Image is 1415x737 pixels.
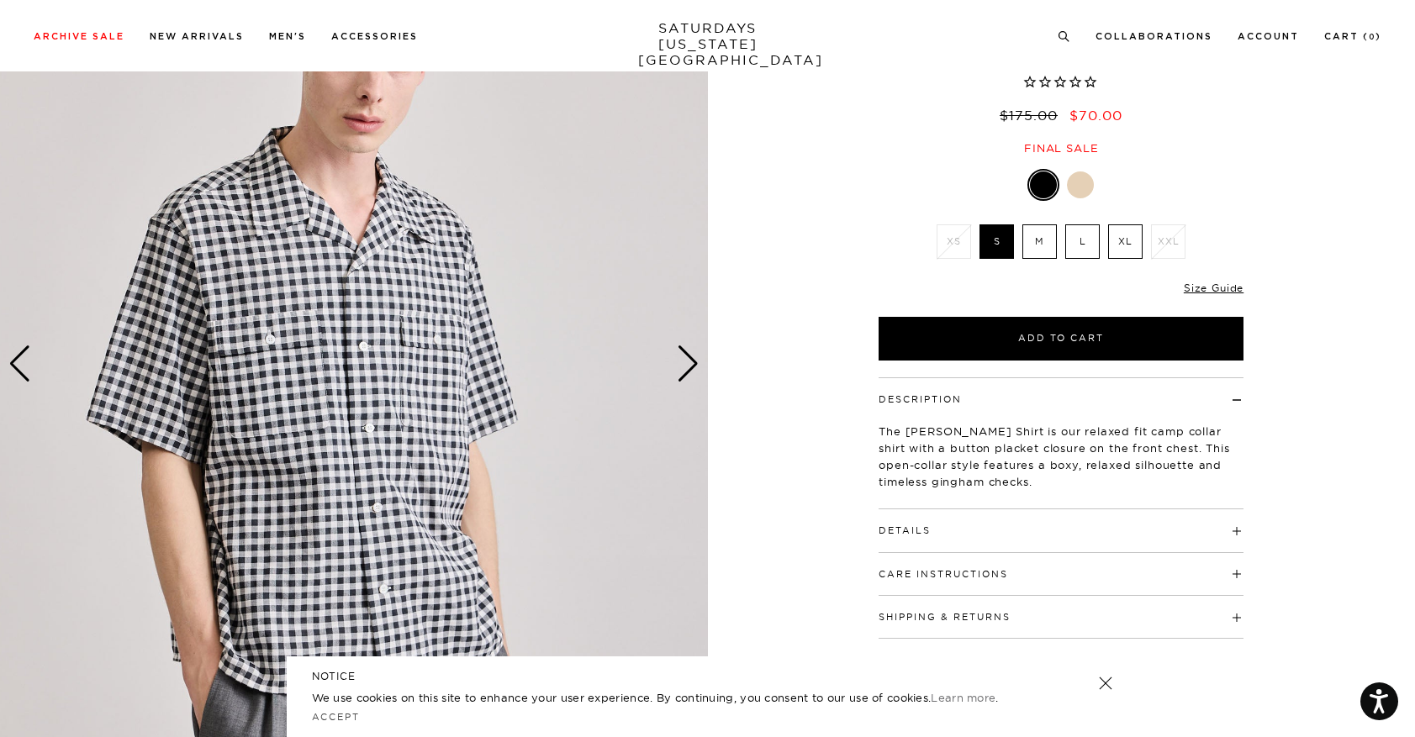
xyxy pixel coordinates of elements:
[931,691,995,704] a: Learn more
[1069,107,1122,124] span: $70.00
[150,32,244,41] a: New Arrivals
[879,317,1243,361] button: Add to Cart
[1065,224,1100,259] label: L
[1369,34,1375,41] small: 0
[1096,32,1212,41] a: Collaborations
[638,20,777,68] a: SATURDAYS[US_STATE][GEOGRAPHIC_DATA]
[876,141,1246,155] div: Final sale
[312,711,361,723] a: Accept
[876,74,1246,92] span: Rated 0.0 out of 5 stars 0 reviews
[269,32,306,41] a: Men's
[312,689,1044,706] p: We use cookies on this site to enhance your user experience. By continuing, you consent to our us...
[879,395,962,404] button: Description
[879,613,1011,622] button: Shipping & Returns
[879,570,1008,579] button: Care Instructions
[1022,224,1057,259] label: M
[1324,32,1381,41] a: Cart (0)
[331,32,418,41] a: Accessories
[979,224,1014,259] label: S
[1108,224,1143,259] label: XL
[8,345,31,382] div: Previous slide
[34,32,124,41] a: Archive Sale
[879,526,931,535] button: Details
[312,669,1104,684] h5: NOTICE
[1000,107,1064,124] del: $175.00
[1238,32,1299,41] a: Account
[677,345,700,382] div: Next slide
[879,423,1243,490] p: The [PERSON_NAME] Shirt is our relaxed fit camp collar shirt with a button placket closure on the...
[1184,282,1243,294] a: Size Guide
